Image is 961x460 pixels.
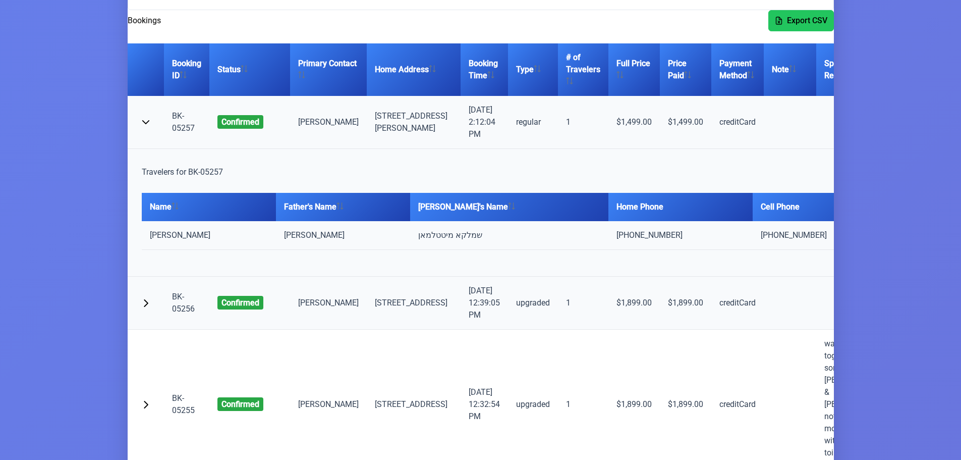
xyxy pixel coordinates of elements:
th: Father's Name [276,193,410,221]
span: confirmed [217,115,263,129]
th: Home Phone [608,193,753,221]
td: creditCard [711,96,764,149]
td: 1 [558,96,608,149]
th: Type [508,43,558,96]
th: Name [142,193,276,221]
td: $1,499.00 [660,96,711,149]
td: [PHONE_NUMBER] [608,221,753,250]
th: Note [764,43,816,96]
td: [DATE] 12:39:05 PM [461,277,508,330]
td: [PERSON_NAME] [142,221,276,250]
th: Full Price [608,43,660,96]
a: BK-05255 [172,393,195,415]
td: $1,899.00 [608,277,660,330]
a: BK-05257 [172,111,195,133]
td: [STREET_ADDRESS][PERSON_NAME] [367,96,461,149]
button: Export CSV [768,10,834,31]
th: [PERSON_NAME]'s Name [410,193,608,221]
th: Price Paid [660,43,711,96]
td: $1,899.00 [660,277,711,330]
td: [STREET_ADDRESS] [367,277,461,330]
a: BK-05256 [172,292,195,314]
td: [DATE] 2:12:04 PM [461,96,508,149]
th: Primary Contact [290,43,367,96]
th: # of Travelers [558,43,608,96]
td: regular [508,96,558,149]
td: creditCard [711,277,764,330]
td: upgraded [508,277,558,330]
td: 1 [558,277,608,330]
td: $1,499.00 [608,96,660,149]
h2: Bookings [128,15,161,27]
span: Export CSV [787,15,827,27]
td: [PERSON_NAME] [276,221,410,250]
td: שמלקא מיטטלמאן [410,221,608,250]
th: Payment Method [711,43,764,96]
th: Home Address [367,43,461,96]
th: Booking Time [461,43,508,96]
td: [PERSON_NAME] [290,96,367,149]
th: Special Requests [816,43,893,96]
th: Booking ID [164,43,209,96]
td: [PHONE_NUMBER] [753,221,897,250]
span: confirmed [217,397,263,411]
th: Status [209,43,290,96]
td: [PERSON_NAME] [290,277,367,330]
span: confirmed [217,296,263,310]
th: Cell Phone [753,193,897,221]
h5: Travelers for BK-05257 [142,166,223,178]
